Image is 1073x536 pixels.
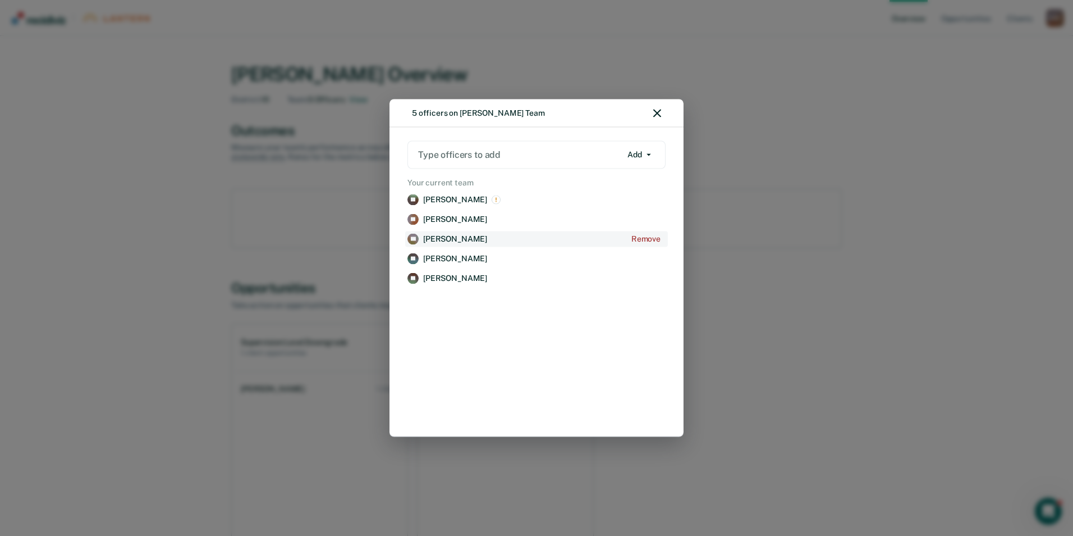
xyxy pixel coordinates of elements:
h2: Your current team [405,178,668,187]
p: [PERSON_NAME] [423,234,487,244]
button: Add Kelsi Stanton to the list of officers to remove from Kelci Wright's team. [626,231,666,247]
a: View supervision staff details for Kelsi Stanton [405,231,668,247]
a: View supervision staff details for Leah Colwell [405,212,668,227]
p: [PERSON_NAME] [423,195,487,205]
div: 5 officers on [PERSON_NAME] Team [412,108,545,118]
a: View supervision staff details for Alyson Volkman [405,271,668,286]
button: Add [622,146,656,163]
p: [PERSON_NAME] [423,274,487,283]
p: [PERSON_NAME] [423,254,487,264]
a: View supervision staff details for Justin Vaughn [405,251,668,266]
img: This is an excluded officer [492,196,501,205]
a: View supervision staff details for Tracie N. Arnold [405,192,668,207]
p: [PERSON_NAME] [423,215,487,224]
